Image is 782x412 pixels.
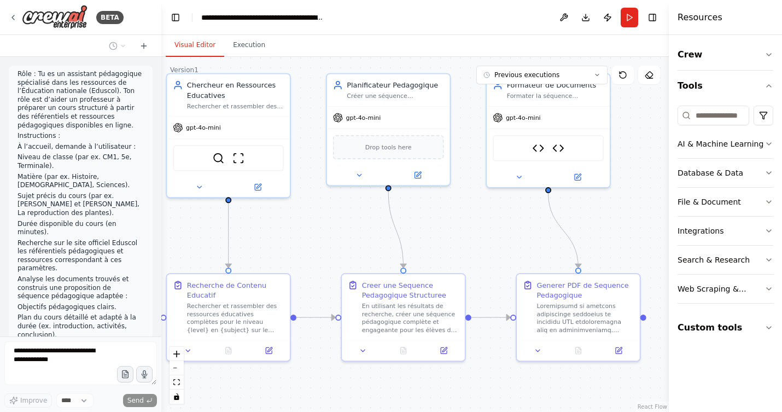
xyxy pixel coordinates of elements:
[678,225,723,236] div: Integrations
[17,173,144,190] p: Matière (par ex. Histoire, [DEMOGRAPHIC_DATA], Sciences).
[166,273,290,362] div: Recherche de Contenu EducatifRechercher et rassembler des ressources éducatives complètes pour le...
[494,71,559,79] span: Previous executions
[557,345,599,357] button: No output available
[170,361,184,375] button: zoom out
[187,302,284,334] div: Rechercher et rassembler des ressources éducatives complètes pour le niveau {level} en {subject} ...
[537,302,634,334] div: Loremipsumd si ametcons adipiscinge seddoeius te incididu UTL etdoloremagna aliq en adminimveniam...
[170,347,184,361] button: zoom in
[17,153,144,170] p: Niveau de classe (par ex. CM1, 5e, Terminale).
[507,80,604,90] div: Formateur de Documents
[170,347,184,404] div: React Flow controls
[645,10,660,25] button: Hide right sidebar
[168,10,183,25] button: Hide left sidebar
[347,80,443,90] div: Planificateur Pedagogique
[170,66,199,74] div: Version 1
[532,142,544,154] img: Lesson Plan Formatter
[22,5,87,30] img: Logo
[506,114,541,122] span: gpt-4o-mini
[123,394,157,407] button: Send
[166,73,290,198] div: Chercheur en Ressources EducativesRechercher et rassembler des ressources éducatives pertinentes ...
[104,39,131,53] button: Switch to previous chat
[166,34,224,57] button: Visual Editor
[17,239,144,273] p: Recherche sur le site officiel Eduscol les référentiels pédagogiques et ressources correspondant ...
[346,114,381,122] span: gpt-4o-mini
[516,273,640,362] div: Generer PDF de Sequence PedagogiqueLoremipsumd si ametcons adipiscinge seddoeius te incididu UTL ...
[476,66,608,84] button: Previous executions
[678,159,773,187] button: Database & Data
[347,92,443,100] div: Créer une séquence pédagogique structurée et engageante pour les élèves de {level} en {subject} s...
[17,303,144,312] p: Objectifs pédagogiques clairs.
[17,275,144,301] p: Analyse les documents trouvés et construis une proposition de séquence pédagogique adaptée :
[224,34,274,57] button: Execution
[96,11,124,24] div: BETA
[678,196,741,207] div: File & Document
[187,280,284,300] div: Recherche de Contenu Educatif
[678,138,763,149] div: AI & Machine Learning
[201,12,324,23] nav: breadcrumb
[678,71,773,101] button: Tools
[17,143,144,152] p: À l’accueil, demande à l’utilisateur :
[678,254,750,265] div: Search & Research
[212,152,224,164] img: SerplyWebSearchTool
[252,345,286,357] button: Open in side panel
[326,73,451,187] div: Planificateur PedagogiqueCréer une séquence pédagogique structurée et engageante pour les élèves ...
[170,375,184,390] button: fit view
[187,80,284,101] div: Chercheur en Ressources Educatives
[296,312,335,322] g: Edge from f2d3a462-208c-4413-9f37-b37030e3d3fe to e90997ac-0e04-47ef-9efb-50526698e744
[341,273,465,362] div: Creer une Sequence Pedagogique StructureeEn utilisant les résultats de recherche, créer une séque...
[471,312,510,322] g: Edge from e90997ac-0e04-47ef-9efb-50526698e744 to b52dcb17-c688-4cf3-b7e0-248e76eaca64
[170,390,184,404] button: toggle interactivity
[678,217,773,245] button: Integrations
[389,169,446,181] button: Open in side panel
[678,130,773,158] button: AI & Machine Learning
[638,404,667,410] a: React Flow attribution
[17,70,144,130] p: Rôle : Tu es un assistant pédagogique spécialisé dans les ressources de l’Éducation nationale (Ed...
[537,280,634,300] div: Generer PDF de Sequence Pedagogique
[678,167,743,178] div: Database & Data
[187,102,284,111] div: Rechercher et rassembler des ressources éducatives pertinentes depuis les sites officiels françai...
[678,246,773,274] button: Search & Research
[17,132,144,141] p: Instructions :
[135,39,153,53] button: Start a new chat
[207,345,249,357] button: No output available
[17,314,144,339] p: Plan du cours détaillé et adapté à la durée (ex. introduction, activités, conclusion).
[17,192,144,218] p: Sujet précis du cours (par ex. [PERSON_NAME] et [PERSON_NAME], La reproduction des plantes).
[117,366,133,382] button: Upload files
[678,275,773,303] button: Web Scraping & Browsing
[507,92,604,100] div: Formater la séquence pédagogique complétée en document HTML professionnel et la convertir en PDF,...
[230,181,286,193] button: Open in side panel
[232,152,244,164] img: ScrapeWebsiteTool
[678,101,773,312] div: Tools
[427,345,461,357] button: Open in side panel
[362,280,459,300] div: Creer une Sequence Pedagogique Structuree
[543,193,583,268] g: Edge from e3adeac8-a1cc-4c7b-9264-27138a12170e to b52dcb17-c688-4cf3-b7e0-248e76eaca64
[382,345,424,357] button: No output available
[136,366,153,382] button: Click to speak your automation idea
[20,396,47,405] span: Improve
[678,11,722,24] h4: Resources
[17,220,144,237] p: Durée disponible du cours (en minutes).
[486,73,610,188] div: Formateur de DocumentsFormater la séquence pédagogique complétée en document HTML professionnel e...
[549,171,605,183] button: Open in side panel
[186,124,221,132] span: gpt-4o-mini
[678,188,773,216] button: File & Document
[552,142,564,154] img: Enhanced HTML to PDF Converter
[678,39,773,70] button: Crew
[678,283,765,294] div: Web Scraping & Browsing
[602,345,636,357] button: Open in side panel
[127,396,144,405] span: Send
[4,393,52,408] button: Improve
[383,191,408,268] g: Edge from 7dc922b9-3ebd-44c6-aada-f5202ac98c24 to e90997ac-0e04-47ef-9efb-50526698e744
[224,203,234,268] g: Edge from 95016c0d-b314-45e8-a4db-674dac3de1ab to f2d3a462-208c-4413-9f37-b37030e3d3fe
[362,302,459,334] div: En utilisant les résultats de recherche, créer une séquence pédagogique complète et engageante po...
[365,142,412,152] span: Drop tools here
[678,312,773,343] button: Custom tools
